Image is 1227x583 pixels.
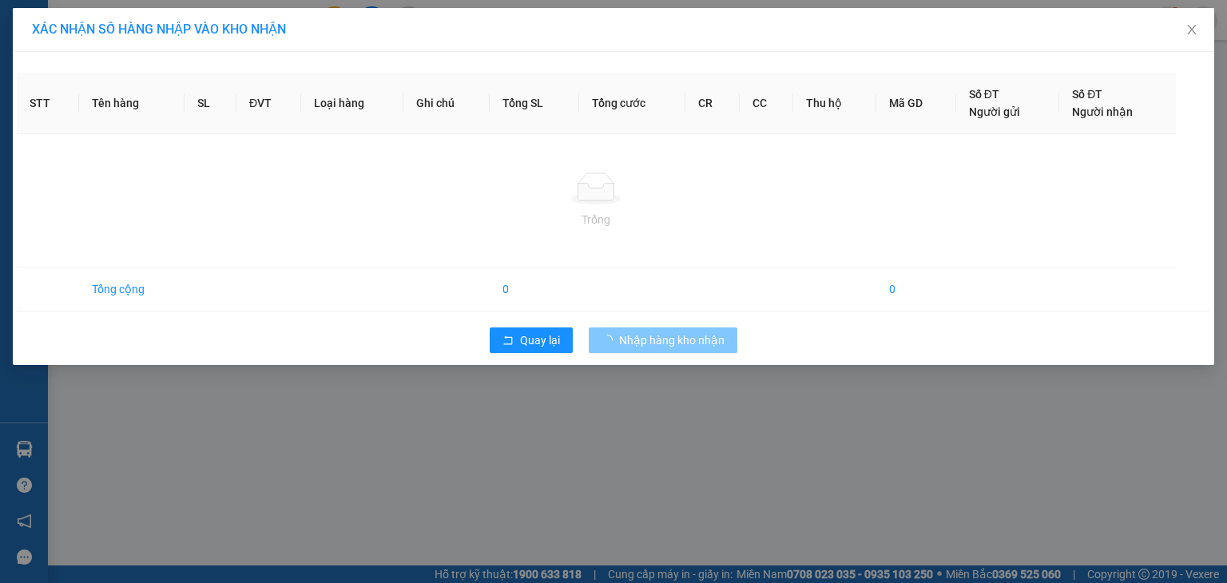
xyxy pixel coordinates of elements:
[1169,8,1214,53] button: Close
[79,73,185,134] th: Tên hàng
[32,22,286,37] span: XÁC NHẬN SỐ HÀNG NHẬP VÀO KHO NHẬN
[403,73,490,134] th: Ghi chú
[490,268,579,311] td: 0
[685,73,739,134] th: CR
[502,335,514,347] span: rollback
[619,331,725,349] span: Nhập hàng kho nhận
[301,73,403,134] th: Loại hàng
[30,211,1163,228] div: Trống
[1072,88,1102,101] span: Số ĐT
[520,331,560,349] span: Quay lại
[876,73,956,134] th: Mã GD
[79,268,185,311] td: Tổng cộng
[602,335,619,346] span: loading
[969,105,1020,118] span: Người gửi
[490,73,579,134] th: Tổng SL
[579,73,685,134] th: Tổng cước
[490,327,573,353] button: rollbackQuay lại
[969,88,999,101] span: Số ĐT
[876,268,956,311] td: 0
[740,73,793,134] th: CC
[236,73,301,134] th: ĐVT
[1185,23,1198,36] span: close
[185,73,236,134] th: SL
[589,327,737,353] button: Nhập hàng kho nhận
[1072,105,1133,118] span: Người nhận
[17,73,79,134] th: STT
[793,73,876,134] th: Thu hộ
